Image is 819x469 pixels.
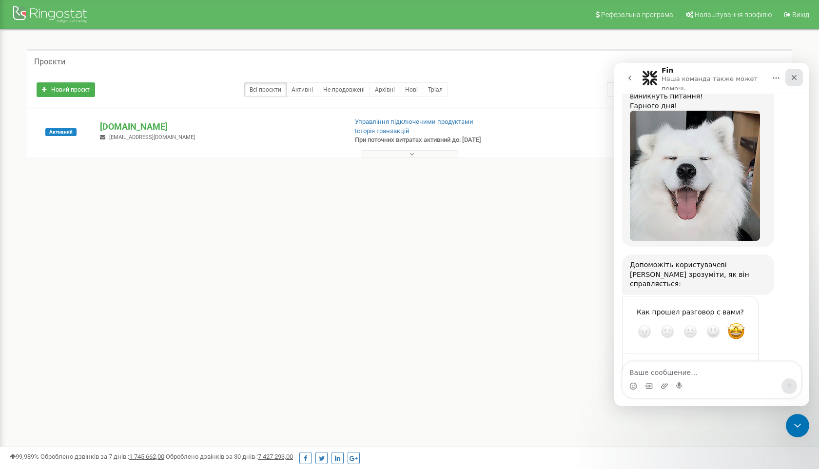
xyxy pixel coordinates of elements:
span: Реферальна програма [601,11,673,19]
textarea: Расскажите подробнее [16,293,117,314]
a: Всі проєкти [244,82,287,97]
span: Оброблено дзвінків за 30 днів : [166,453,293,460]
button: Средство выбора GIF-файла [31,319,39,327]
button: Добавить вложение [46,319,54,327]
u: 1 745 662,00 [129,453,164,460]
span: Вихід [792,11,809,19]
div: Как прошел разговор с вами? [18,243,134,255]
button: Средство выбора эмодзи [15,319,23,327]
a: Тріал [423,82,448,97]
span: Налаштування профілю [695,11,772,19]
iframe: Intercom live chat [786,414,809,437]
span: 99,989% [10,453,39,460]
iframe: Intercom live chat [614,63,809,406]
input: Пошук [607,82,739,97]
span: Активний [45,128,77,136]
h5: Проєкти [34,58,65,66]
div: Fin говорит… [8,233,187,329]
p: [DOMAIN_NAME] [100,120,339,133]
a: Управління підключеними продуктами [355,118,473,125]
span: Оброблено дзвінків за 7 днів : [40,453,164,460]
a: Архівні [370,82,400,97]
button: Start recording [62,319,70,327]
div: Отправить [117,293,136,313]
textarea: Ваше сообщение... [8,299,187,315]
p: При поточних витратах активний до: [DATE] [355,136,530,145]
span: Плохо [46,262,60,275]
a: Нові [400,82,423,97]
button: Отправить сообщение… [167,315,183,331]
a: Новий проєкт [37,82,95,97]
a: Історія транзакцій [355,127,409,135]
a: Активні [286,82,318,97]
u: 7 427 293,00 [258,453,293,460]
span: [EMAIL_ADDRESS][DOMAIN_NAME] [109,134,195,140]
div: Допоможіть користувачеві [PERSON_NAME] зрозуміти, як він справляється: [16,197,152,226]
div: Допоможіть користувачеві [PERSON_NAME] зрозуміти, як він справляється: [8,192,160,232]
div: Fin говорит… [8,192,187,233]
a: Не продовжені [318,82,370,97]
span: Ужасно [23,262,37,275]
span: Отлично [92,262,106,275]
span: Великолепно [113,260,131,277]
span: OK [69,262,83,275]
